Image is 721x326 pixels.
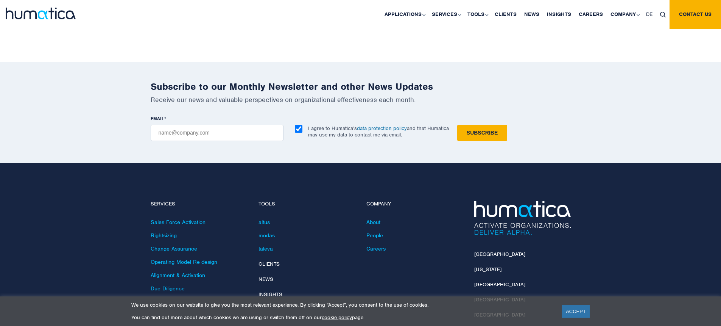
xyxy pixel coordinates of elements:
a: People [366,232,383,239]
a: [GEOGRAPHIC_DATA] [474,281,525,288]
p: We use cookies on our website to give you the most relevant experience. By clicking “Accept”, you... [131,302,553,308]
a: ACCEPT [562,305,590,318]
img: search_icon [660,12,666,17]
input: Subscribe [457,125,507,141]
a: Sales Force Activation [151,219,206,226]
a: Rightsizing [151,232,177,239]
a: Change Assurance [151,245,197,252]
img: Humatica [474,201,571,235]
img: logo [6,8,76,19]
a: modas [259,232,275,239]
h4: Tools [259,201,355,207]
span: EMAIL [151,116,164,122]
a: cookie policy [322,314,352,321]
h4: Services [151,201,247,207]
input: name@company.com [151,125,283,141]
input: I agree to Humatica’sdata protection policyand that Humatica may use my data to contact me via em... [295,125,302,133]
p: Receive our news and valuable perspectives on organizational effectiveness each month. [151,96,571,104]
a: data protection policy [357,125,407,132]
a: Due Diligence [151,285,185,292]
a: altus [259,219,270,226]
a: taleva [259,245,273,252]
p: You can find out more about which cookies we are using or switch them off on our page. [131,314,553,321]
a: Careers [366,245,386,252]
a: Insights [259,291,282,298]
a: [US_STATE] [474,266,501,273]
a: [GEOGRAPHIC_DATA] [474,251,525,257]
h2: Subscribe to our Monthly Newsletter and other News Updates [151,81,571,92]
a: Operating Model Re-design [151,259,217,265]
span: DE [646,11,652,17]
a: Clients [259,261,280,267]
a: Alignment & Activation [151,272,205,279]
a: News [259,276,273,282]
h4: Company [366,201,463,207]
a: About [366,219,380,226]
p: I agree to Humatica’s and that Humatica may use my data to contact me via email. [308,125,449,138]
